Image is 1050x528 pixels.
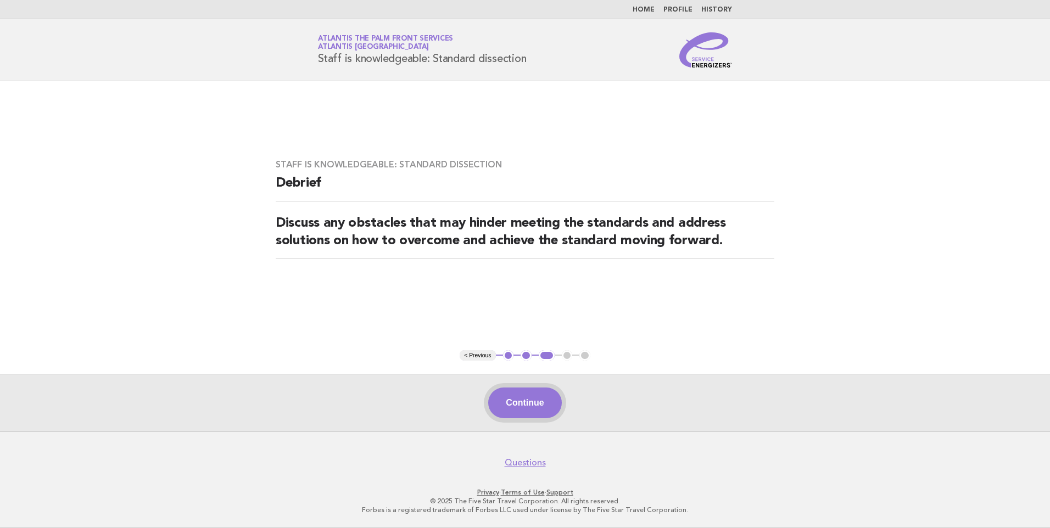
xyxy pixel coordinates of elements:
h1: Staff is knowledgeable: Standard dissection [318,36,526,64]
a: Home [633,7,655,13]
button: Continue [488,387,561,418]
button: 3 [539,350,555,361]
button: < Previous [460,350,495,361]
h2: Discuss any obstacles that may hinder meeting the standards and address solutions on how to overc... [276,215,774,259]
a: Profile [663,7,692,13]
h3: Staff is knowledgeable: Standard dissection [276,159,774,170]
a: History [701,7,732,13]
p: · · [189,488,861,497]
a: Privacy [477,488,499,496]
p: © 2025 The Five Star Travel Corporation. All rights reserved. [189,497,861,505]
button: 2 [521,350,532,361]
span: Atlantis [GEOGRAPHIC_DATA] [318,44,429,51]
a: Support [546,488,573,496]
button: 1 [503,350,514,361]
a: Questions [505,457,546,468]
h2: Debrief [276,175,774,201]
a: Terms of Use [501,488,545,496]
a: Atlantis The Palm Front ServicesAtlantis [GEOGRAPHIC_DATA] [318,35,453,50]
img: Service Energizers [679,32,732,68]
p: Forbes is a registered trademark of Forbes LLC used under license by The Five Star Travel Corpora... [189,505,861,514]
